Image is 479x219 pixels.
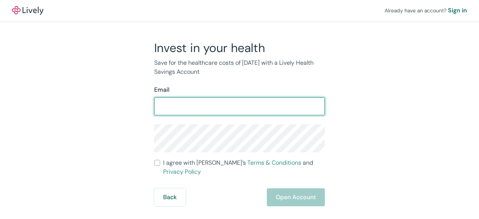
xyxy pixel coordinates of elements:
a: Privacy Policy [163,168,201,176]
h2: Invest in your health [154,40,325,55]
div: Already have an account? [385,6,467,15]
a: Sign in [448,6,467,15]
span: I agree with [PERSON_NAME]’s and [163,158,325,176]
p: Save for the healthcare costs of [DATE] with a Lively Health Savings Account [154,58,325,76]
a: LivelyLively [12,6,43,15]
img: Lively [12,6,43,15]
a: Terms & Conditions [247,159,301,167]
label: Email [154,85,170,94]
button: Back [154,188,186,206]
